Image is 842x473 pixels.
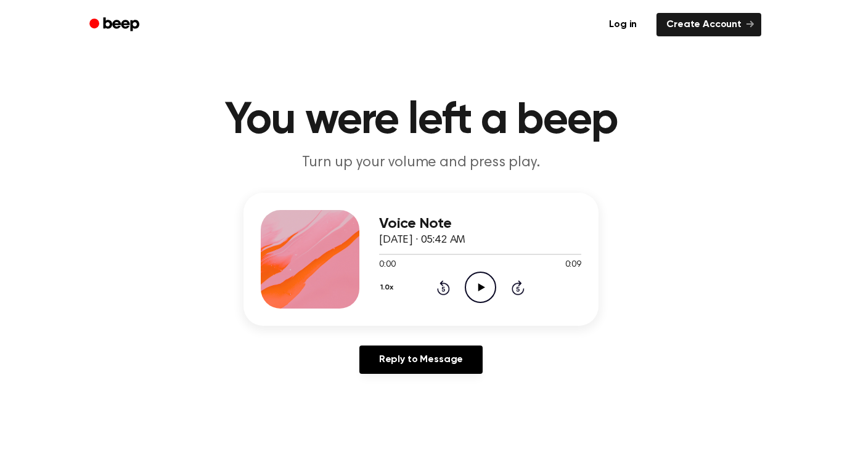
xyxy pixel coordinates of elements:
[597,10,649,39] a: Log in
[81,13,150,37] a: Beep
[184,153,658,173] p: Turn up your volume and press play.
[379,277,398,298] button: 1.0x
[656,13,761,36] a: Create Account
[379,216,581,232] h3: Voice Note
[565,259,581,272] span: 0:09
[359,346,483,374] a: Reply to Message
[105,99,737,143] h1: You were left a beep
[379,259,395,272] span: 0:00
[379,235,465,246] span: [DATE] · 05:42 AM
